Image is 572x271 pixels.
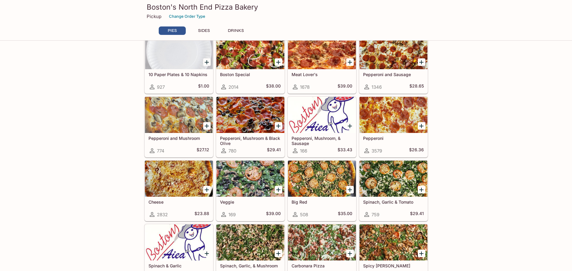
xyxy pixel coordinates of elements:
div: Pepperoni [359,97,427,133]
h5: Pepperoni and Mushroom [148,136,209,141]
h5: 10 Paper Plates & 10 Napkins [148,72,209,77]
p: Pickup [147,14,161,19]
button: Add Spinach, Garlic & Tomato [418,186,425,193]
h5: $33.43 [338,147,352,154]
h5: $23.88 [194,211,209,218]
button: Add Pepperoni, Mushroom, & Sausage [346,122,354,130]
a: Big Red508$35.00 [288,160,356,221]
span: 166 [300,148,307,154]
h5: Big Red [292,199,352,205]
div: Carbonara Pizza [288,224,356,260]
h5: Cheese [148,199,209,205]
button: Add Meat Lover's [346,58,354,66]
span: 2832 [157,212,168,217]
h5: $35.00 [338,211,352,218]
span: 1678 [300,84,310,90]
span: 2014 [228,84,239,90]
h3: Boston's North End Pizza Bakery [147,2,426,12]
button: Add Big Red [346,186,354,193]
h5: Pepperoni [363,136,424,141]
div: Pepperoni, Mushroom & Black Olive [216,97,284,133]
button: Add Veggie [275,186,282,193]
div: Meat Lover's [288,33,356,69]
a: Veggie169$39.00 [216,160,285,221]
button: Add Pepperoni, Mushroom & Black Olive [275,122,282,130]
span: 759 [372,212,379,217]
h5: $26.36 [409,147,424,154]
h5: $1.00 [198,83,209,91]
div: Pepperoni, Mushroom, & Sausage [288,97,356,133]
div: Cheese [145,161,213,197]
button: DRINKS [222,26,249,35]
span: 508 [300,212,308,217]
h5: Spinach, Garlic & Tomato [363,199,424,205]
h5: $39.00 [266,211,281,218]
span: 3579 [372,148,382,154]
button: Add Pepperoni and Mushroom [203,122,211,130]
h5: $29.41 [410,211,424,218]
span: 1346 [372,84,382,90]
button: SIDES [191,26,218,35]
div: Spinach, Garlic & Tomato [359,161,427,197]
span: 927 [157,84,165,90]
div: Veggie [216,161,284,197]
h5: Boston Special [220,72,281,77]
a: Meat Lover's1678$39.00 [288,33,356,94]
div: 10 Paper Plates & 10 Napkins [145,33,213,69]
h5: Spicy [PERSON_NAME] [363,263,424,268]
a: Pepperoni, Mushroom, & Sausage166$33.43 [288,97,356,157]
button: Add Boston Special [275,58,282,66]
button: PIES [159,26,186,35]
button: Add Pepperoni and Sausage [418,58,425,66]
div: Spinach, Garlic, & Mushroom [216,224,284,260]
button: Add Carbonara Pizza [346,250,354,257]
h5: Pepperoni, Mushroom & Black Olive [220,136,281,146]
a: Pepperoni and Sausage1346$28.65 [359,33,428,94]
div: Big Red [288,161,356,197]
h5: Pepperoni, Mushroom, & Sausage [292,136,352,146]
h5: $27.12 [197,147,209,154]
h5: $39.00 [338,83,352,91]
a: Pepperoni3579$26.36 [359,97,428,157]
h5: $29.41 [267,147,281,154]
h5: Veggie [220,199,281,205]
a: Pepperoni, Mushroom & Black Olive780$29.41 [216,97,285,157]
h5: Meat Lover's [292,72,352,77]
h5: Carbonara Pizza [292,263,352,268]
button: Add Spinach, Garlic, & Mushroom [275,250,282,257]
h5: Spinach, Garlic, & Mushroom [220,263,281,268]
a: Pepperoni and Mushroom774$27.12 [145,97,213,157]
button: Change Order Type [166,12,208,21]
span: 774 [157,148,164,154]
h5: Pepperoni and Sausage [363,72,424,77]
a: Cheese2832$23.88 [145,160,213,221]
a: 10 Paper Plates & 10 Napkins927$1.00 [145,33,213,94]
button: Add Spicy Jenny [418,250,425,257]
h5: $38.00 [266,83,281,91]
h5: $28.65 [409,83,424,91]
a: Boston Special2014$38.00 [216,33,285,94]
button: Add Cheese [203,186,211,193]
h5: Spinach & Garlic [148,263,209,268]
div: Pepperoni and Mushroom [145,97,213,133]
span: 169 [228,212,236,217]
div: Boston Special [216,33,284,69]
div: Pepperoni and Sausage [359,33,427,69]
button: Add Spinach & Garlic [203,250,211,257]
button: Add Pepperoni [418,122,425,130]
div: Spicy Jenny [359,224,427,260]
div: Spinach & Garlic [145,224,213,260]
button: Add 10 Paper Plates & 10 Napkins [203,58,211,66]
a: Spinach, Garlic & Tomato759$29.41 [359,160,428,221]
span: 780 [228,148,236,154]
